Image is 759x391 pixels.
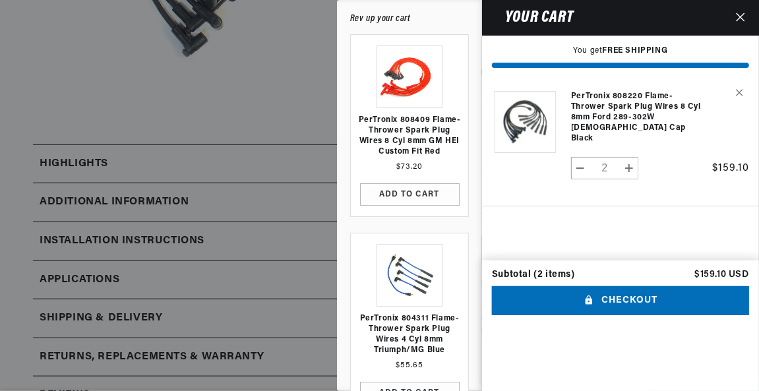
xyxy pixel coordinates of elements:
[694,270,749,280] p: $159.10 USD
[603,47,668,55] strong: FREE SHIPPING
[571,91,702,144] a: PerTronix 808220 Flame-Thrower Spark Plug Wires 8 cyl 8mm Ford 289-302W [DEMOGRAPHIC_DATA] Cap Black
[492,45,749,57] p: You get
[590,157,621,179] input: Quantity for PerTronix 808220 Flame-Thrower Spark Plug Wires 8 cyl 8mm Ford 289-302W Male Cap Black
[492,270,575,280] div: Subtotal (2 items)
[725,81,748,104] button: Remove PerTronix 808220 Flame-Thrower Spark Plug Wires 8 cyl 8mm Ford 289-302W Male Cap Black
[492,332,749,361] iframe: PayPal-paypal
[492,11,573,24] h2: Your cart
[712,163,749,173] span: $159.10
[492,286,749,316] button: Checkout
